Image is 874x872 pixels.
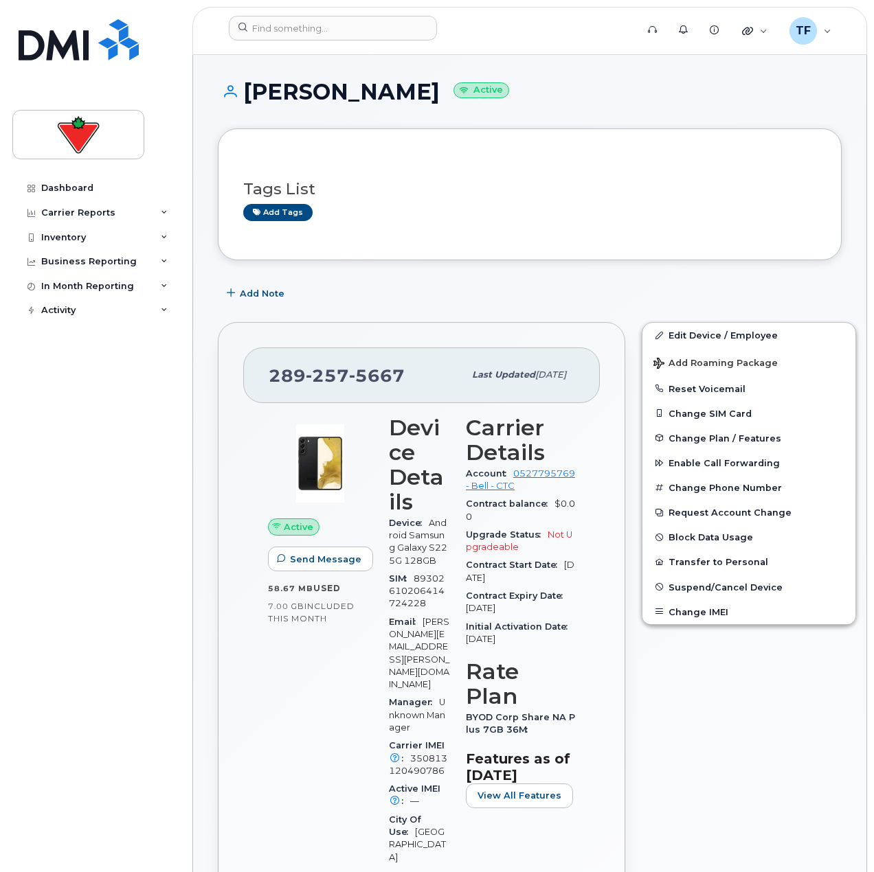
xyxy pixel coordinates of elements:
span: Add Note [240,287,284,300]
span: Active [284,520,313,533]
span: Account [466,468,513,479]
span: [DATE] [535,369,566,380]
span: Suspend/Cancel Device [669,582,783,592]
span: SIM [389,573,414,584]
span: 7.00 GB [268,601,304,611]
span: Contract Expiry Date [466,590,570,601]
span: Android Samsung Galaxy S22 5G 128GB [389,518,447,566]
span: Active IMEI [389,783,440,806]
button: Suspend/Cancel Device [642,575,855,599]
span: [DATE] [466,634,495,644]
span: Carrier IMEI [389,740,445,763]
span: [GEOGRAPHIC_DATA] [389,827,446,862]
span: $0.00 [466,498,575,521]
h1: [PERSON_NAME] [218,80,842,104]
span: [DATE] [466,603,495,613]
span: Last updated [472,369,535,380]
span: 257 [306,365,349,386]
a: 0527795769 - Bell - CTC [466,468,575,491]
span: Add Roaming Package [653,358,778,371]
span: Manager [389,697,439,707]
a: Edit Device / Employee [642,323,855,347]
a: Add tags [243,204,313,221]
span: Unknown Manager [389,697,445,733]
span: BYOD Corp Share NA Plus 7GB 36M [466,712,575,735]
button: Change Phone Number [642,475,855,500]
h3: Rate Plan [466,659,575,709]
span: 58.67 MB [268,584,313,593]
span: 350813120490786 [389,753,447,776]
span: Email [389,617,423,627]
h3: Carrier Details [466,415,575,465]
button: Block Data Usage [642,525,855,549]
button: View All Features [466,783,573,808]
button: Send Message [268,547,373,571]
span: 5667 [349,365,405,386]
span: Initial Activation Date [466,621,574,632]
h3: Features as of [DATE] [466,750,575,783]
button: Change Plan / Features [642,426,855,450]
span: Device [389,518,429,528]
button: Reset Voicemail [642,376,855,401]
span: 89302610206414724228 [389,573,445,609]
h3: Device Details [389,415,449,514]
span: Enable Call Forwarding [669,458,780,468]
button: Change IMEI [642,599,855,624]
span: included this month [268,601,355,623]
span: used [313,583,341,593]
span: Change Plan / Features [669,433,781,443]
button: Enable Call Forwarding [642,450,855,475]
span: View All Features [478,789,561,802]
h3: Tags List [243,181,816,198]
span: — [410,796,419,806]
button: Transfer to Personal [642,549,855,574]
span: Send Message [290,553,361,566]
span: City Of Use [389,814,421,837]
button: Add Roaming Package [642,348,855,376]
span: [DATE] [466,560,574,582]
button: Change SIM Card [642,401,855,426]
img: image20231002-3703462-1qw5fnl.jpeg [279,422,361,505]
button: Request Account Change [642,500,855,525]
span: Upgrade Status [466,529,548,540]
span: Contract Start Date [466,560,564,570]
span: 289 [269,365,405,386]
button: Add Note [218,281,296,306]
span: Contract balance [466,498,554,509]
small: Active [453,82,509,98]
